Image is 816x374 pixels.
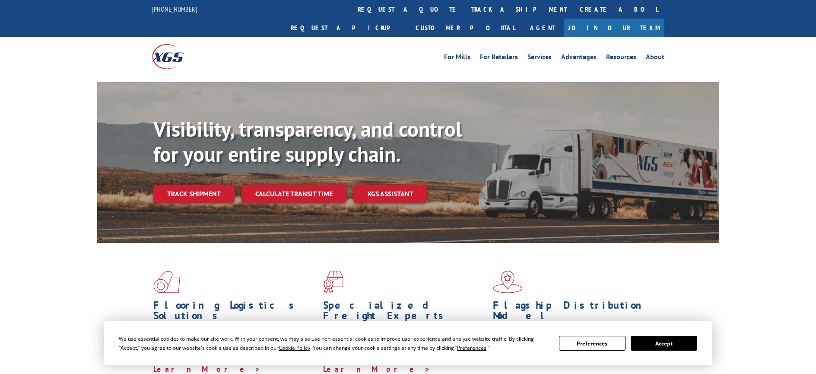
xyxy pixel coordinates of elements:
a: For Retailers [480,54,518,63]
img: xgs-icon-total-supply-chain-intelligence-red [153,271,180,293]
a: Resources [606,54,636,63]
div: We use essential cookies to make our site work. With your consent, we may also use non-essential ... [119,334,549,352]
div: Cookie Consent Prompt [104,321,712,365]
img: xgs-icon-flagship-distribution-model-red [493,271,523,293]
a: Track shipment [153,185,235,203]
a: For Mills [444,54,470,63]
a: Agent [521,19,564,37]
a: Learn More > [323,364,431,374]
h1: Specialized Freight Experts [323,300,486,325]
a: Request a pickup [284,19,409,37]
a: Services [527,54,552,63]
h1: Flooring Logistics Solutions [153,300,317,325]
a: Join Our Team [564,19,664,37]
a: [PHONE_NUMBER] [152,5,197,13]
a: Learn More > [153,364,261,374]
a: Calculate transit time [241,185,346,203]
a: XGS ASSISTANT [353,185,427,203]
a: Advantages [561,54,597,63]
img: xgs-icon-focused-on-flooring-red [323,271,343,293]
b: Visibility, transparency, and control for your entire supply chain. [153,115,462,167]
span: Cookie Policy [279,344,310,352]
a: About [646,54,664,63]
button: Accept [631,336,697,351]
span: Preferences [457,344,486,352]
h1: Flagship Distribution Model [493,300,656,325]
button: Preferences [559,336,625,351]
a: Customer Portal [409,19,521,37]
